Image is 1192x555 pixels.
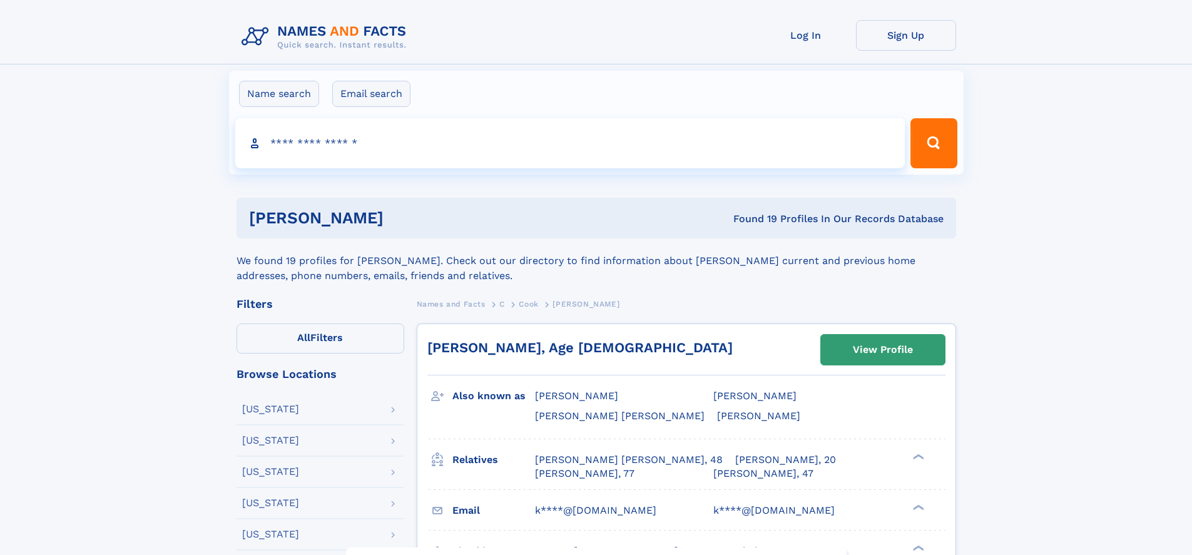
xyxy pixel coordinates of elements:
[519,300,538,308] span: Cook
[242,498,299,508] div: [US_STATE]
[242,435,299,446] div: [US_STATE]
[910,118,957,168] button: Search Button
[535,453,723,467] a: [PERSON_NAME] [PERSON_NAME], 48
[910,503,925,511] div: ❯
[237,298,404,310] div: Filters
[910,452,925,461] div: ❯
[735,453,836,467] a: [PERSON_NAME], 20
[452,385,535,407] h3: Also known as
[853,335,913,364] div: View Profile
[756,20,856,51] a: Log In
[242,529,299,539] div: [US_STATE]
[821,335,945,365] a: View Profile
[332,81,410,107] label: Email search
[452,449,535,471] h3: Relatives
[237,323,404,354] label: Filters
[535,410,705,422] span: [PERSON_NAME] [PERSON_NAME]
[499,300,505,308] span: C
[717,410,800,422] span: [PERSON_NAME]
[452,500,535,521] h3: Email
[235,118,905,168] input: search input
[713,467,813,481] a: [PERSON_NAME], 47
[427,340,733,355] a: [PERSON_NAME], Age [DEMOGRAPHIC_DATA]
[237,369,404,380] div: Browse Locations
[856,20,956,51] a: Sign Up
[553,300,619,308] span: [PERSON_NAME]
[535,390,618,402] span: [PERSON_NAME]
[242,467,299,477] div: [US_STATE]
[237,238,956,283] div: We found 19 profiles for [PERSON_NAME]. Check out our directory to find information about [PERSON...
[558,212,944,226] div: Found 19 Profiles In Our Records Database
[519,296,538,312] a: Cook
[713,390,797,402] span: [PERSON_NAME]
[499,296,505,312] a: C
[239,81,319,107] label: Name search
[249,210,559,226] h1: [PERSON_NAME]
[910,544,925,552] div: ❯
[297,332,310,344] span: All
[237,20,417,54] img: Logo Names and Facts
[242,404,299,414] div: [US_STATE]
[417,296,486,312] a: Names and Facts
[535,467,634,481] a: [PERSON_NAME], 77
